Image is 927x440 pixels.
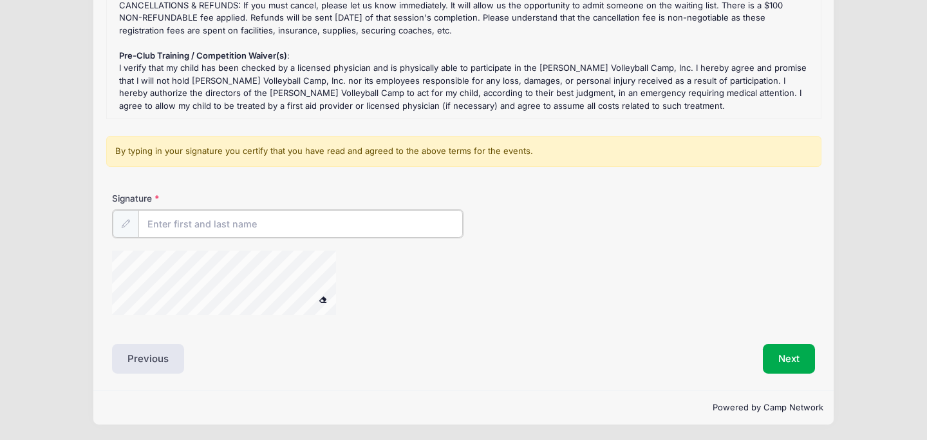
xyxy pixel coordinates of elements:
button: Previous [112,344,184,374]
strong: Pre-Club Training / Competition Waiver(s) [119,50,287,61]
label: Signature [112,192,288,205]
p: Powered by Camp Network [104,401,823,414]
button: Next [763,344,815,374]
input: Enter first and last name [138,210,463,238]
div: By typing in your signature you certify that you have read and agreed to the above terms for the ... [106,136,821,167]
